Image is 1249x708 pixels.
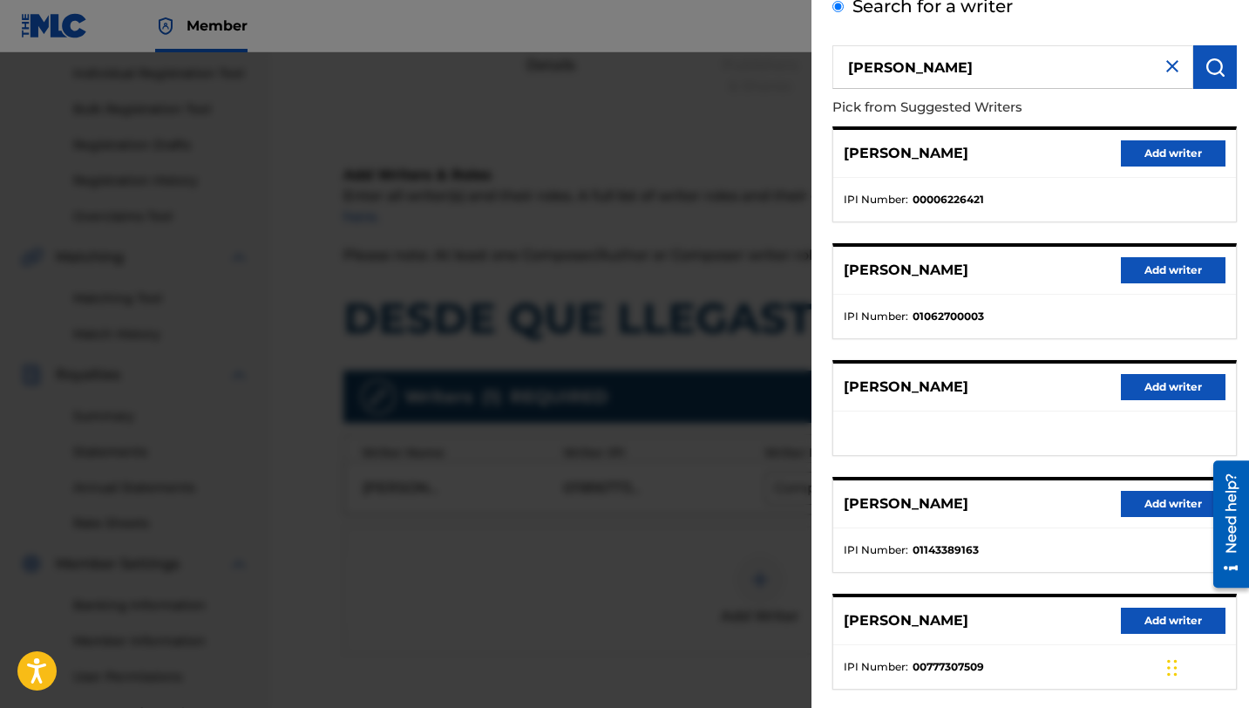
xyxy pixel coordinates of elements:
img: Top Rightsholder [155,16,176,37]
span: IPI Number : [844,192,908,208]
button: Add writer [1121,491,1225,517]
p: [PERSON_NAME] [844,143,968,164]
span: IPI Number : [844,542,908,558]
iframe: Resource Center [1200,453,1249,594]
img: MLC Logo [21,13,88,38]
strong: 00777307509 [913,659,984,675]
img: Search Works [1205,57,1225,78]
p: [PERSON_NAME] [844,494,968,514]
img: close [1162,56,1183,77]
p: Pick from Suggested Writers [832,89,1137,126]
button: Add writer [1121,374,1225,400]
input: Search writer's name or IPI Number [832,45,1193,89]
p: [PERSON_NAME] [844,377,968,398]
span: IPI Number : [844,659,908,675]
button: Add writer [1121,257,1225,283]
div: Drag [1167,642,1178,694]
button: Add writer [1121,140,1225,167]
p: [PERSON_NAME] [844,260,968,281]
strong: 01062700003 [913,309,984,324]
strong: 00006226421 [913,192,984,208]
p: [PERSON_NAME] [844,610,968,631]
span: Member [187,16,248,36]
strong: 01143389163 [913,542,979,558]
iframe: Chat Widget [1162,624,1249,708]
span: IPI Number : [844,309,908,324]
button: Add writer [1121,608,1225,634]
